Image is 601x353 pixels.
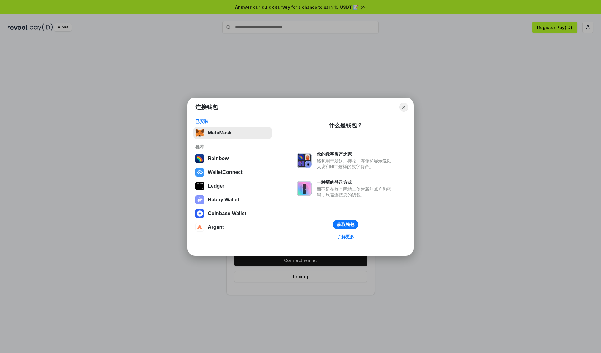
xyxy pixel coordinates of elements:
[333,233,358,241] a: 了解更多
[208,224,224,230] div: Argent
[208,197,239,203] div: Rabby Wallet
[208,130,232,136] div: MetaMask
[195,195,204,204] img: svg+xml,%3Csvg%20xmlns%3D%22http%3A%2F%2Fwww.w3.org%2F2000%2Fsvg%22%20fill%3D%22none%22%20viewBox...
[193,207,272,220] button: Coinbase Wallet
[195,223,204,232] img: svg+xml,%3Csvg%20width%3D%2228%22%20height%3D%2228%22%20viewBox%3D%220%200%2028%2028%22%20fill%3D...
[195,119,270,124] div: 已安装
[208,156,229,161] div: Rainbow
[208,169,243,175] div: WalletConnect
[193,194,272,206] button: Rabby Wallet
[193,127,272,139] button: MetaMask
[195,144,270,150] div: 推荐
[195,129,204,137] img: svg+xml,%3Csvg%20fill%3D%22none%22%20height%3D%2233%22%20viewBox%3D%220%200%2035%2033%22%20width%...
[195,154,204,163] img: svg+xml,%3Csvg%20width%3D%22120%22%20height%3D%22120%22%20viewBox%3D%220%200%20120%20120%22%20fil...
[195,168,204,177] img: svg+xml,%3Csvg%20width%3D%2228%22%20height%3D%2228%22%20viewBox%3D%220%200%2028%2028%22%20fill%3D...
[329,122,362,129] div: 什么是钱包？
[297,181,312,196] img: svg+xml,%3Csvg%20xmlns%3D%22http%3A%2F%2Fwww.w3.org%2F2000%2Fsvg%22%20fill%3D%22none%22%20viewBox...
[399,103,408,112] button: Close
[317,179,394,185] div: 一种新的登录方式
[317,151,394,157] div: 您的数字资产之家
[317,158,394,169] div: 钱包用于发送、接收、存储和显示像以太坊和NFT这样的数字资产。
[195,103,218,111] h1: 连接钱包
[337,222,354,227] div: 获取钱包
[297,153,312,168] img: svg+xml,%3Csvg%20xmlns%3D%22http%3A%2F%2Fwww.w3.org%2F2000%2Fsvg%22%20fill%3D%22none%22%20viewBox...
[195,209,204,218] img: svg+xml,%3Csvg%20width%3D%2228%22%20height%3D%2228%22%20viewBox%3D%220%200%2028%2028%22%20fill%3D...
[337,234,354,240] div: 了解更多
[193,180,272,192] button: Ledger
[195,182,204,190] img: svg+xml,%3Csvg%20xmlns%3D%22http%3A%2F%2Fwww.w3.org%2F2000%2Fsvg%22%20width%3D%2228%22%20height%3...
[208,183,224,189] div: Ledger
[193,221,272,234] button: Argent
[208,211,246,216] div: Coinbase Wallet
[317,186,394,198] div: 而不是在每个网站上创建新的账户和密码，只需连接您的钱包。
[193,166,272,179] button: WalletConnect
[193,152,272,165] button: Rainbow
[333,220,358,229] button: 获取钱包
